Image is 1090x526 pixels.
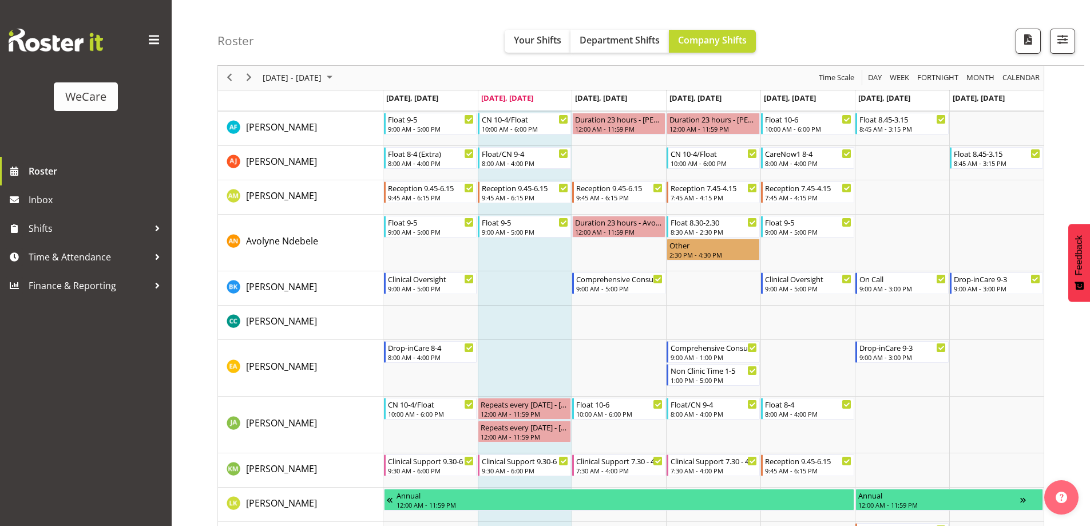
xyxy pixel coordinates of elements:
div: 9:45 AM - 6:15 PM [482,193,568,202]
div: 10:00 AM - 6:00 PM [765,124,851,133]
div: Kishendri Moodley"s event - Clinical Support 7.30 - 4 Begin From Wednesday, October 1, 2025 at 7:... [572,454,665,476]
div: Alex Ferguson"s event - Duration 23 hours - Alex Ferguson Begin From Thursday, October 2, 2025 at... [667,113,760,135]
div: Antonia Mao"s event - Reception 9.45-6.15 Begin From Wednesday, October 1, 2025 at 9:45:00 AM GMT... [572,181,665,203]
div: Amy Johannsen"s event - Float 8-4 (Extra) Begin From Monday, September 29, 2025 at 8:00:00 AM GMT... [384,147,477,169]
span: [PERSON_NAME] [246,155,317,168]
span: [DATE] - [DATE] [261,71,323,85]
button: Next [241,71,257,85]
div: Comprehensive Consult 9-5 [576,273,663,284]
div: 9:30 AM - 6:00 PM [388,466,474,475]
div: Jane Arps"s event - Float/CN 9-4 Begin From Thursday, October 2, 2025 at 8:00:00 AM GMT+13:00 End... [667,398,760,420]
button: Time Scale [817,71,857,85]
div: 12:00 AM - 11:59 PM [575,124,663,133]
span: Department Shifts [580,34,660,46]
div: 9:00 AM - 3:00 PM [859,284,946,293]
div: Antonia Mao"s event - Reception 7.45-4.15 Begin From Friday, October 3, 2025 at 7:45:00 AM GMT+13... [761,181,854,203]
td: Ena Advincula resource [218,340,383,397]
div: 10:00 AM - 6:00 PM [482,124,568,133]
span: Finance & Reporting [29,277,149,294]
div: Avolyne Ndebele"s event - Duration 23 hours - Avolyne Ndebele Begin From Wednesday, October 1, 20... [572,216,665,238]
div: Amy Johannsen"s event - CareNow1 8-4 Begin From Friday, October 3, 2025 at 8:00:00 AM GMT+13:00 E... [761,147,854,169]
span: [DATE], [DATE] [575,93,627,103]
button: Filter Shifts [1050,29,1075,54]
span: [PERSON_NAME] [246,121,317,133]
div: Jane Arps"s event - Repeats every tuesday - Jane Arps Begin From Tuesday, September 30, 2025 at 1... [478,398,571,420]
div: Ena Advincula"s event - Drop-inCare 9-3 Begin From Saturday, October 4, 2025 at 9:00:00 AM GMT+13... [855,341,949,363]
a: [PERSON_NAME] [246,314,317,328]
div: Float 9-5 [388,113,474,125]
span: Inbox [29,191,166,208]
td: Liandy Kritzinger resource [218,488,383,522]
div: Alex Ferguson"s event - Duration 23 hours - Alex Ferguson Begin From Wednesday, October 1, 2025 a... [572,113,665,135]
button: Fortnight [915,71,961,85]
span: [PERSON_NAME] [246,417,317,429]
div: Kishendri Moodley"s event - Clinical Support 9.30-6 Begin From Tuesday, September 30, 2025 at 9:3... [478,454,571,476]
div: Annual [858,489,1020,501]
div: Ena Advincula"s event - Drop-inCare 8-4 Begin From Monday, September 29, 2025 at 8:00:00 AM GMT+1... [384,341,477,363]
span: [DATE], [DATE] [764,93,816,103]
div: Clinical Support 9.30-6 [388,455,474,466]
div: Ena Advincula"s event - Non Clinic Time 1-5 Begin From Thursday, October 2, 2025 at 1:00:00 PM GM... [667,364,760,386]
div: Reception 9.45-6.15 [576,182,663,193]
div: 8:00 AM - 4:00 PM [671,409,757,418]
div: Float 10-6 [576,398,663,410]
button: Download a PDF of the roster according to the set date range. [1016,29,1041,54]
div: 9:00 AM - 1:00 PM [671,353,757,362]
div: CN 10-4/Float [482,113,568,125]
td: Amy Johannsen resource [218,146,383,180]
span: [DATE], [DATE] [481,93,533,103]
div: Float 9-5 [482,216,568,228]
div: 12:00 AM - 11:59 PM [575,227,663,236]
div: Reception 7.45-4.15 [765,182,851,193]
button: Timeline Month [965,71,997,85]
div: Amy Johannsen"s event - Float/CN 9-4 Begin From Tuesday, September 30, 2025 at 8:00:00 AM GMT+13:... [478,147,571,169]
div: Kishendri Moodley"s event - Clinical Support 9.30-6 Begin From Monday, September 29, 2025 at 9:30... [384,454,477,476]
div: Reception 9.45-6.15 [765,455,851,466]
div: Float/CN 9-4 [671,398,757,410]
div: 2:30 PM - 4:30 PM [669,250,757,259]
div: WeCare [65,88,106,105]
div: 9:45 AM - 6:15 PM [765,466,851,475]
div: Avolyne Ndebele"s event - Float 9-5 Begin From Friday, October 3, 2025 at 9:00:00 AM GMT+13:00 En... [761,216,854,238]
div: Alex Ferguson"s event - Float 9-5 Begin From Monday, September 29, 2025 at 9:00:00 AM GMT+13:00 E... [384,113,477,135]
div: 9:45 AM - 6:15 PM [576,193,663,202]
div: Float 9-5 [765,216,851,228]
div: 12:00 AM - 11:59 PM [858,500,1020,509]
a: [PERSON_NAME] [246,189,317,203]
button: Month [1001,71,1042,85]
div: 7:30 AM - 4:00 PM [576,466,663,475]
a: Avolyne Ndebele [246,234,318,248]
div: Float 8-4 [765,398,851,410]
div: Alex Ferguson"s event - Float 8.45-3.15 Begin From Saturday, October 4, 2025 at 8:45:00 AM GMT+13... [855,113,949,135]
div: Reception 9.45-6.15 [388,182,474,193]
div: 9:00 AM - 5:00 PM [765,284,851,293]
div: 12:00 AM - 11:59 PM [397,500,852,509]
div: 9:00 AM - 5:00 PM [388,124,474,133]
div: Duration 23 hours - [PERSON_NAME] [575,113,663,125]
div: Brian Ko"s event - Comprehensive Consult 9-5 Begin From Wednesday, October 1, 2025 at 9:00:00 AM ... [572,272,665,294]
span: Your Shifts [514,34,561,46]
div: Other [669,239,757,251]
td: Alex Ferguson resource [218,112,383,146]
span: Company Shifts [678,34,747,46]
div: 7:45 AM - 4:15 PM [671,193,757,202]
span: [PERSON_NAME] [246,497,317,509]
div: 7:45 AM - 4:15 PM [765,193,851,202]
div: Drop-inCare 9-3 [954,273,1040,284]
div: Alex Ferguson"s event - CN 10-4/Float Begin From Tuesday, September 30, 2025 at 10:00:00 AM GMT+1... [478,113,571,135]
div: Kishendri Moodley"s event - Clinical Support 7.30 - 4 Begin From Thursday, October 2, 2025 at 7:3... [667,454,760,476]
button: Department Shifts [570,30,669,53]
div: Clinical Oversight [765,273,851,284]
td: Jane Arps resource [218,397,383,453]
td: Brian Ko resource [218,271,383,306]
div: Float 8-4 (Extra) [388,148,474,159]
div: Jane Arps"s event - Float 8-4 Begin From Friday, October 3, 2025 at 8:00:00 AM GMT+13:00 Ends At ... [761,398,854,420]
div: Jane Arps"s event - CN 10-4/Float Begin From Monday, September 29, 2025 at 10:00:00 AM GMT+13:00 ... [384,398,477,420]
h4: Roster [217,34,254,48]
div: Liandy Kritzinger"s event - Annual Begin From Saturday, October 4, 2025 at 12:00:00 AM GMT+13:00 ... [855,489,1043,511]
div: 12:00 AM - 11:59 PM [481,409,568,418]
div: 10:00 AM - 6:00 PM [576,409,663,418]
div: 8:30 AM - 2:30 PM [671,227,757,236]
span: Roster [29,163,166,180]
